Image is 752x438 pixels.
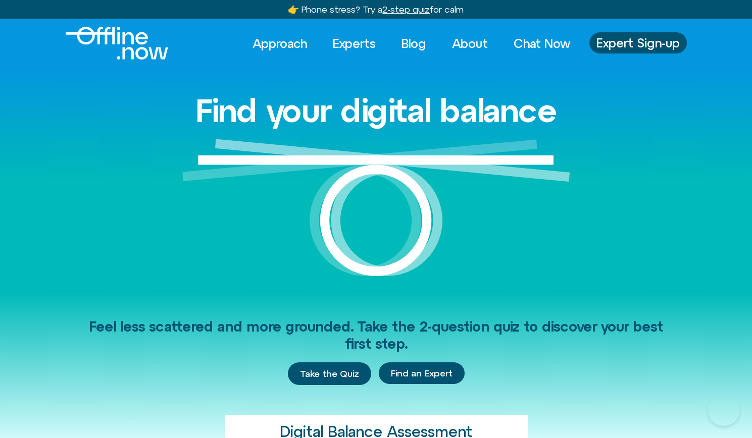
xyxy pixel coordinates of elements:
[379,362,465,385] a: Find an Expert
[708,394,740,426] iframe: Botpress
[243,32,579,54] nav: Menu
[596,36,680,49] span: Expert Sign-up
[66,27,151,60] div: Logo
[288,4,464,15] a: 👉 Phone stress? Try a2-step quizfor calm
[324,32,385,54] a: Experts
[589,32,687,53] a: Expert Sign-up
[505,32,579,54] a: Chat Now
[443,32,497,54] a: About
[392,32,435,54] a: Blog
[89,318,663,352] span: Feel less scattered and more grounded. Take the 2-question quiz to discover your best first step.
[66,27,168,60] img: offline.now
[195,93,557,128] h1: Find your digital balance
[288,362,371,386] a: Take the Quiz
[379,362,465,386] div: Find an Expert
[391,368,453,378] span: Find an Expert
[243,32,316,54] a: Approach
[382,4,430,15] u: 2-step quiz
[300,368,359,379] span: Take the Quiz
